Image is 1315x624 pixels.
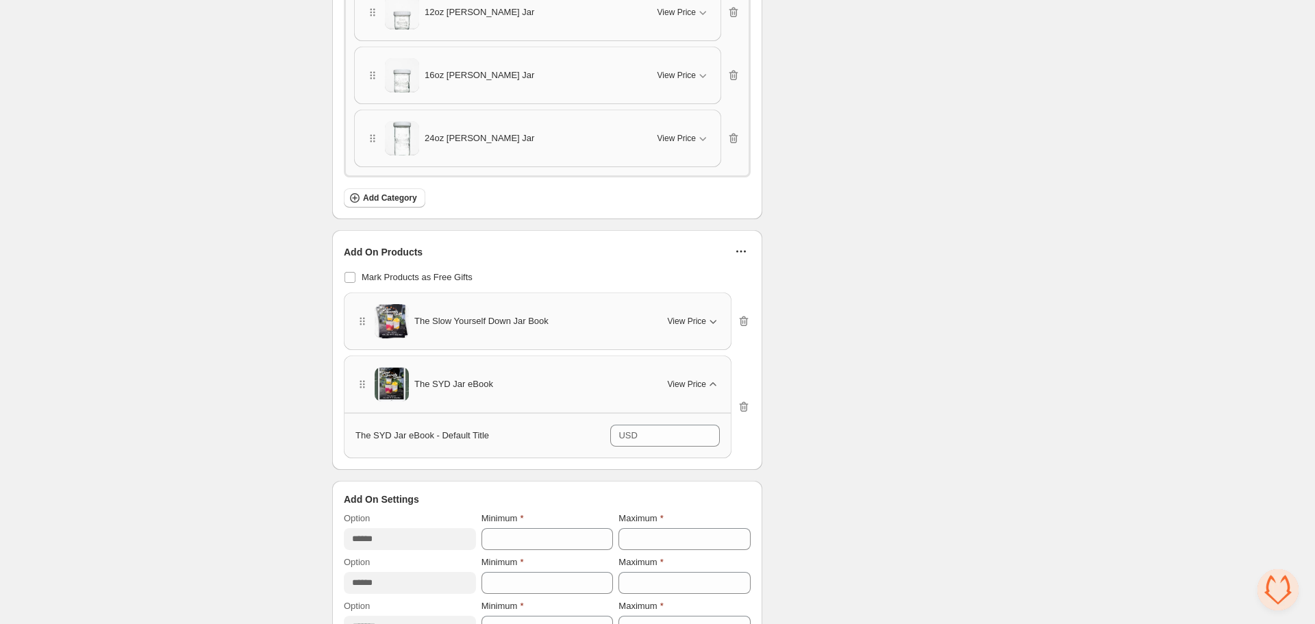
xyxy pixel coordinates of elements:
[618,512,663,525] label: Maximum
[668,316,706,327] span: View Price
[481,556,524,569] label: Minimum
[649,1,718,23] button: View Price
[385,53,419,99] img: 16oz Mason Jar
[649,64,718,86] button: View Price
[425,132,534,145] span: 24oz [PERSON_NAME] Jar
[385,116,419,162] img: 24oz Mason Jar
[375,299,409,345] img: The Slow Yourself Down Jar Book
[618,599,663,613] label: Maximum
[668,379,706,390] span: View Price
[344,599,370,613] label: Option
[355,430,489,440] span: The SYD Jar eBook - Default Title
[1257,569,1299,610] div: Open chat
[344,188,425,208] button: Add Category
[481,599,524,613] label: Minimum
[414,377,493,391] span: The SYD Jar eBook
[657,70,696,81] span: View Price
[344,492,419,506] span: Add On Settings
[414,314,549,328] span: The Slow Yourself Down Jar Book
[362,272,473,282] span: Mark Products as Free Gifts
[344,512,370,525] label: Option
[618,556,663,569] label: Maximum
[425,68,534,82] span: 16oz [PERSON_NAME] Jar
[660,310,728,332] button: View Price
[344,245,423,259] span: Add On Products
[649,127,718,149] button: View Price
[363,192,417,203] span: Add Category
[344,556,370,569] label: Option
[618,429,637,442] div: USD
[375,362,409,408] img: The SYD Jar eBook
[660,373,728,395] button: View Price
[657,133,696,144] span: View Price
[481,512,524,525] label: Minimum
[425,5,534,19] span: 12oz [PERSON_NAME] Jar
[657,7,696,18] span: View Price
